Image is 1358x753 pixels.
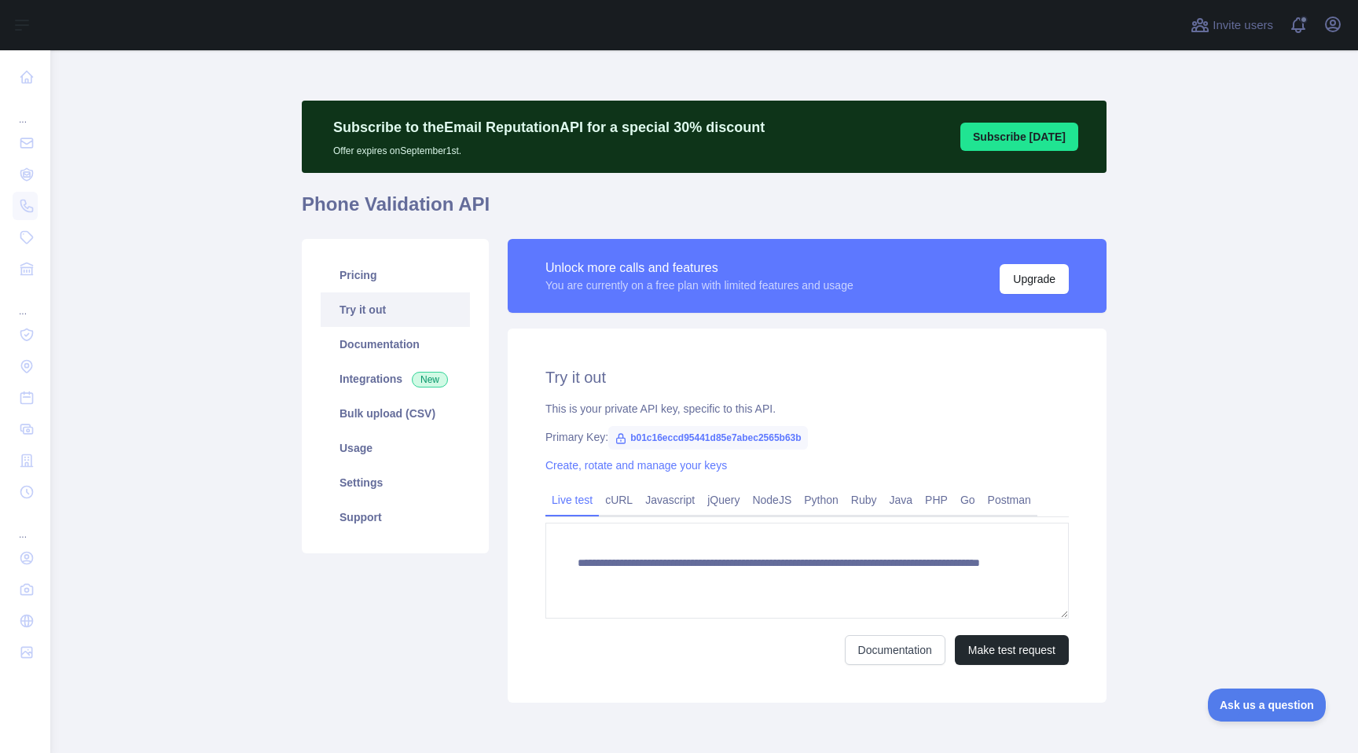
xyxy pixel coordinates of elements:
[608,426,808,450] span: b01c16eccd95441d85e7abec2565b63b
[545,459,727,472] a: Create, rotate and manage your keys
[13,509,38,541] div: ...
[545,401,1069,417] div: This is your private API key, specific to this API.
[412,372,448,388] span: New
[798,487,845,512] a: Python
[545,487,599,512] a: Live test
[545,366,1069,388] h2: Try it out
[845,635,945,665] a: Documentation
[1187,13,1276,38] button: Invite users
[845,487,883,512] a: Ruby
[321,396,470,431] a: Bulk upload (CSV)
[321,500,470,534] a: Support
[1208,689,1327,722] iframe: Toggle Customer Support
[746,487,798,512] a: NodeJS
[545,429,1069,445] div: Primary Key:
[13,286,38,318] div: ...
[954,487,982,512] a: Go
[960,123,1078,151] button: Subscribe [DATE]
[333,116,765,138] p: Subscribe to the Email Reputation API for a special 30 % discount
[545,259,853,277] div: Unlock more calls and features
[701,487,746,512] a: jQuery
[955,635,1069,665] button: Make test request
[321,258,470,292] a: Pricing
[321,465,470,500] a: Settings
[321,327,470,362] a: Documentation
[1000,264,1069,294] button: Upgrade
[883,487,919,512] a: Java
[982,487,1037,512] a: Postman
[1213,17,1273,35] span: Invite users
[919,487,954,512] a: PHP
[599,487,639,512] a: cURL
[302,192,1107,230] h1: Phone Validation API
[545,277,853,293] div: You are currently on a free plan with limited features and usage
[639,487,701,512] a: Javascript
[321,431,470,465] a: Usage
[333,138,765,157] p: Offer expires on September 1st.
[321,362,470,396] a: Integrations New
[321,292,470,327] a: Try it out
[13,94,38,126] div: ...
